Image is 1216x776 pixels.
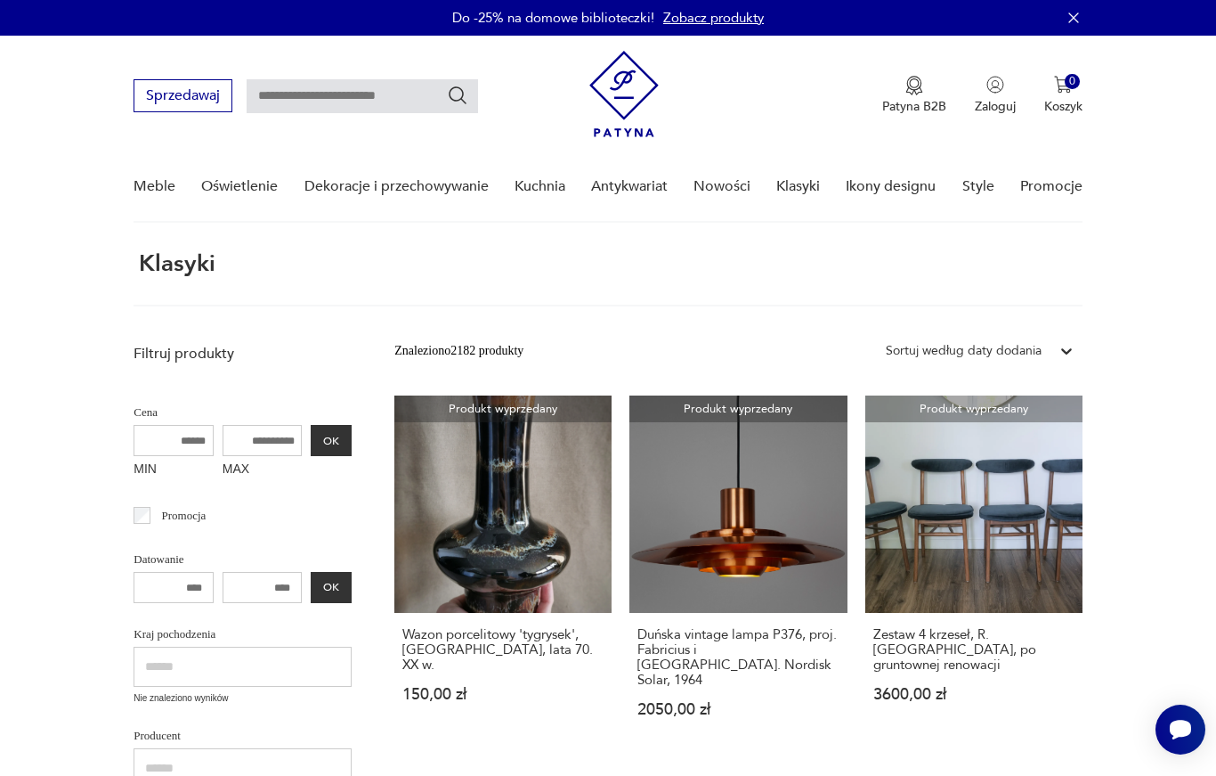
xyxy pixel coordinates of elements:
iframe: Smartsupp widget button [1155,705,1205,755]
button: OK [311,425,352,456]
a: Dekoracje i przechowywanie [304,152,489,221]
button: Patyna B2B [882,76,946,115]
a: Klasyki [776,152,820,221]
button: Sprzedawaj [134,79,232,112]
a: Produkt wyprzedanyZestaw 4 krzeseł, R. Hałas, po gruntownej renowacjiZestaw 4 krzeseł, R. [GEOGRA... [865,396,1082,752]
img: Patyna - sklep z meblami i dekoracjami vintage [589,51,659,137]
p: Koszyk [1044,98,1082,115]
p: Filtruj produkty [134,344,352,363]
button: 0Koszyk [1044,76,1082,115]
button: OK [311,572,352,603]
a: Meble [134,152,175,221]
p: Nie znaleziono wyników [134,691,352,706]
h3: Zestaw 4 krzeseł, R. [GEOGRAPHIC_DATA], po gruntownej renowacji [873,627,1074,673]
label: MAX [223,456,303,485]
a: Produkt wyprzedanyDuńska vintage lampa P376, proj. Fabricius i Kastholm. Nordisk Solar, 1964Duńsk... [629,396,847,752]
img: Ikona koszyka [1054,76,1072,94]
h3: Wazon porcelitowy 'tygrysek', [GEOGRAPHIC_DATA], lata 70. XX w. [402,627,604,673]
a: Oświetlenie [201,152,278,221]
a: Sprzedawaj [134,91,232,103]
p: Producent [134,726,352,746]
a: Ikona medaluPatyna B2B [882,76,946,115]
div: 0 [1065,74,1080,89]
div: Sortuj według daty dodania [886,341,1042,361]
label: MIN [134,456,214,485]
a: Zobacz produkty [663,9,764,27]
img: Ikona medalu [905,76,923,95]
p: Kraj pochodzenia [134,625,352,644]
a: Kuchnia [515,152,565,221]
a: Nowości [693,152,750,221]
p: Cena [134,403,352,422]
a: Produkt wyprzedanyWazon porcelitowy 'tygrysek', Mirostowice, lata 70. XX w.Wazon porcelitowy 'tyg... [394,396,612,752]
p: Promocja [162,506,207,526]
img: Ikonka użytkownika [986,76,1004,94]
h1: Klasyki [134,251,215,276]
p: 150,00 zł [402,687,604,702]
a: Antykwariat [591,152,668,221]
h3: Duńska vintage lampa P376, proj. Fabricius i [GEOGRAPHIC_DATA]. Nordisk Solar, 1964 [637,627,839,688]
button: Zaloguj [975,76,1016,115]
p: Datowanie [134,550,352,569]
a: Style [962,152,994,221]
a: Ikony designu [846,152,936,221]
p: 2050,00 zł [637,702,839,717]
p: Patyna B2B [882,98,946,115]
a: Promocje [1020,152,1082,221]
button: Szukaj [447,85,468,106]
p: Do -25% na domowe biblioteczki! [452,9,654,27]
p: 3600,00 zł [873,687,1074,702]
div: Znaleziono 2182 produkty [394,341,523,361]
p: Zaloguj [975,98,1016,115]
